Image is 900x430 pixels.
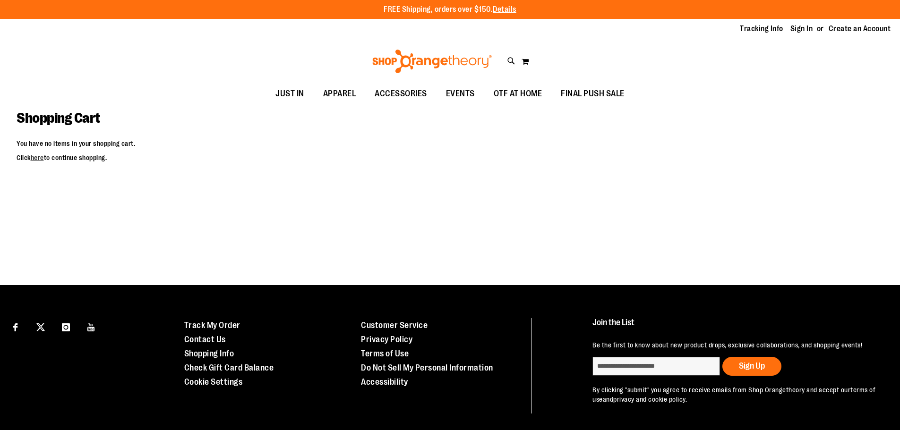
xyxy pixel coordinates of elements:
a: Visit our Youtube page [83,318,100,335]
a: Cookie Settings [184,377,243,387]
a: Track My Order [184,320,240,330]
span: Shopping Cart [17,110,100,126]
a: Details [493,5,516,14]
a: EVENTS [437,83,484,105]
span: JUST IN [275,83,304,104]
span: ACCESSORIES [375,83,427,104]
span: OTF AT HOME [494,83,542,104]
span: EVENTS [446,83,475,104]
span: APPAREL [323,83,356,104]
a: Tracking Info [740,24,783,34]
a: Shopping Info [184,349,234,358]
a: OTF AT HOME [484,83,552,105]
a: Terms of Use [361,349,409,358]
a: Do Not Sell My Personal Information [361,363,493,372]
span: Sign Up [739,361,765,371]
p: Be the first to know about new product drops, exclusive collaborations, and shopping events! [592,340,878,350]
span: FINAL PUSH SALE [561,83,625,104]
img: Twitter [36,323,45,331]
a: Accessibility [361,377,408,387]
input: enter email [592,357,720,376]
a: here [31,154,44,161]
a: FINAL PUSH SALE [551,83,634,105]
p: By clicking "submit" you agree to receive emails from Shop Orangetheory and accept our and [592,385,878,404]
a: Visit our Instagram page [58,318,74,335]
a: terms of use [592,386,875,403]
a: Visit our Facebook page [7,318,24,335]
button: Sign Up [722,357,781,376]
p: FREE Shipping, orders over $150. [384,4,516,15]
a: Sign In [790,24,813,34]
a: Contact Us [184,335,226,344]
a: Create an Account [829,24,891,34]
a: privacy and cookie policy. [613,396,687,403]
a: ACCESSORIES [365,83,437,105]
p: Click to continue shopping. [17,153,883,162]
a: Customer Service [361,320,428,330]
a: APPAREL [314,83,366,105]
img: Shop Orangetheory [371,50,493,73]
a: Privacy Policy [361,335,412,344]
h4: Join the List [592,318,878,336]
p: You have no items in your shopping cart. [17,139,883,148]
a: Check Gift Card Balance [184,363,274,372]
a: Visit our X page [33,318,49,335]
a: JUST IN [266,83,314,105]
